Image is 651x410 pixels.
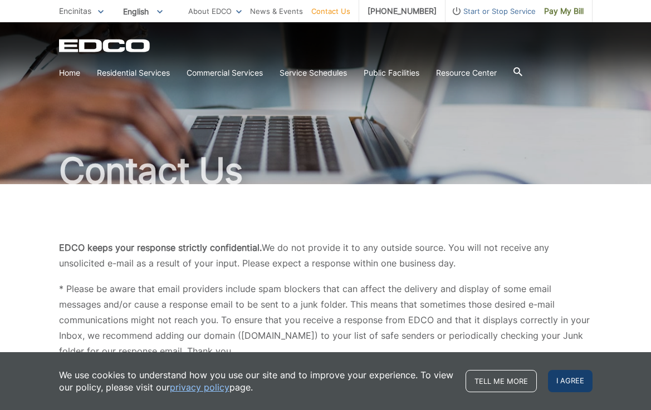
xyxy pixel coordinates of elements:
[170,381,229,393] a: privacy policy
[544,5,584,17] span: Pay My Bill
[280,67,347,79] a: Service Schedules
[250,5,303,17] a: News & Events
[59,242,262,253] b: EDCO keeps your response strictly confidential.
[466,370,537,392] a: Tell me more
[59,369,454,393] p: We use cookies to understand how you use our site and to improve your experience. To view our pol...
[97,67,170,79] a: Residential Services
[59,153,593,189] h1: Contact Us
[59,67,80,79] a: Home
[59,39,151,52] a: EDCD logo. Return to the homepage.
[548,370,593,392] span: I agree
[311,5,350,17] a: Contact Us
[187,67,263,79] a: Commercial Services
[364,67,419,79] a: Public Facilities
[188,5,242,17] a: About EDCO
[59,240,593,271] p: We do not provide it to any outside source. You will not receive any unsolicited e-mail as a resu...
[59,281,593,359] p: * Please be aware that email providers include spam blockers that can affect the delivery and dis...
[115,2,171,21] span: English
[59,6,91,16] span: Encinitas
[436,67,497,79] a: Resource Center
